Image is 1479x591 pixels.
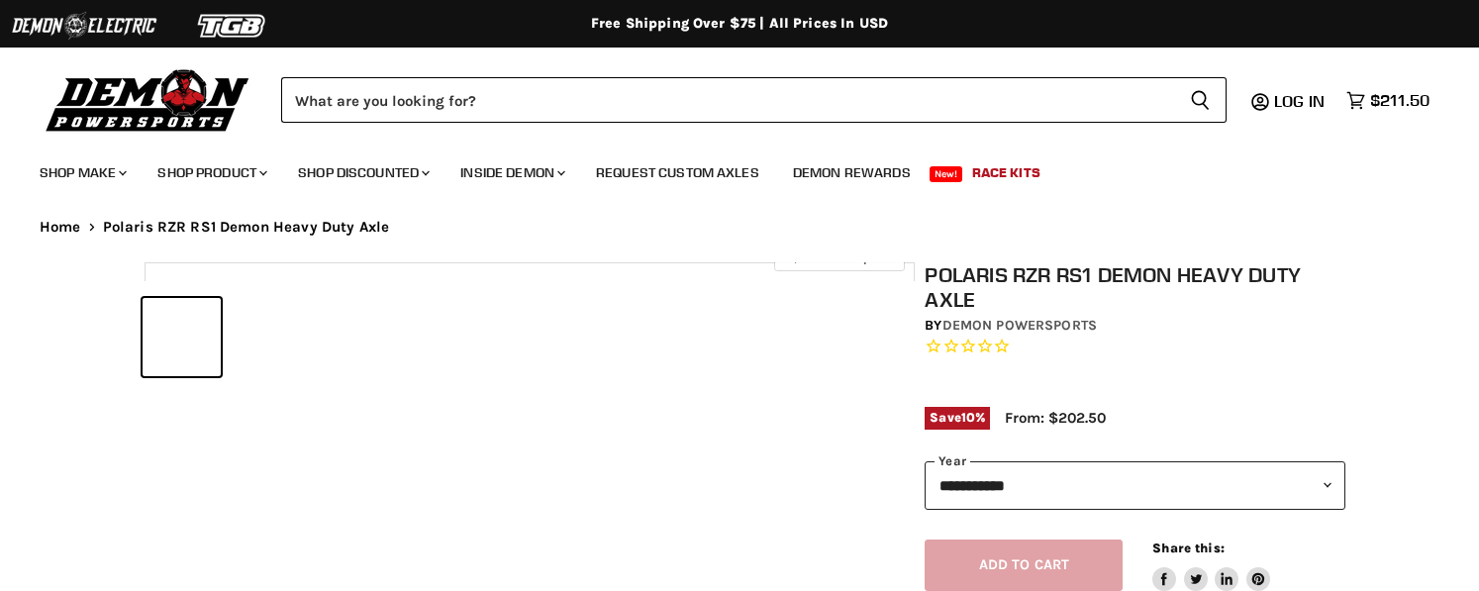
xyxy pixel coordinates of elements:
[925,461,1344,510] select: year
[778,152,926,193] a: Demon Rewards
[40,64,256,135] img: Demon Powersports
[930,166,963,182] span: New!
[143,298,221,376] button: IMAGE thumbnail
[1336,86,1439,115] a: $211.50
[227,298,305,376] button: IMAGE thumbnail
[581,152,774,193] a: Request Custom Axles
[10,7,158,45] img: Demon Electric Logo 2
[942,317,1097,334] a: Demon Powersports
[40,219,81,236] a: Home
[281,77,1227,123] form: Product
[957,152,1055,193] a: Race Kits
[158,7,307,45] img: TGB Logo 2
[25,152,139,193] a: Shop Make
[1370,91,1430,110] span: $211.50
[1174,77,1227,123] button: Search
[925,337,1344,357] span: Rated 0.0 out of 5 stars 0 reviews
[283,152,442,193] a: Shop Discounted
[925,315,1344,337] div: by
[1005,409,1106,427] span: From: $202.50
[961,410,975,425] span: 10
[784,249,894,264] span: Click to expand
[925,407,990,429] span: Save %
[1274,91,1325,111] span: Log in
[1152,541,1224,555] span: Share this:
[925,262,1344,312] h1: Polaris RZR RS1 Demon Heavy Duty Axle
[103,219,390,236] span: Polaris RZR RS1 Demon Heavy Duty Axle
[25,145,1425,193] ul: Main menu
[143,152,279,193] a: Shop Product
[445,152,577,193] a: Inside Demon
[1265,92,1336,110] a: Log in
[281,77,1174,123] input: Search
